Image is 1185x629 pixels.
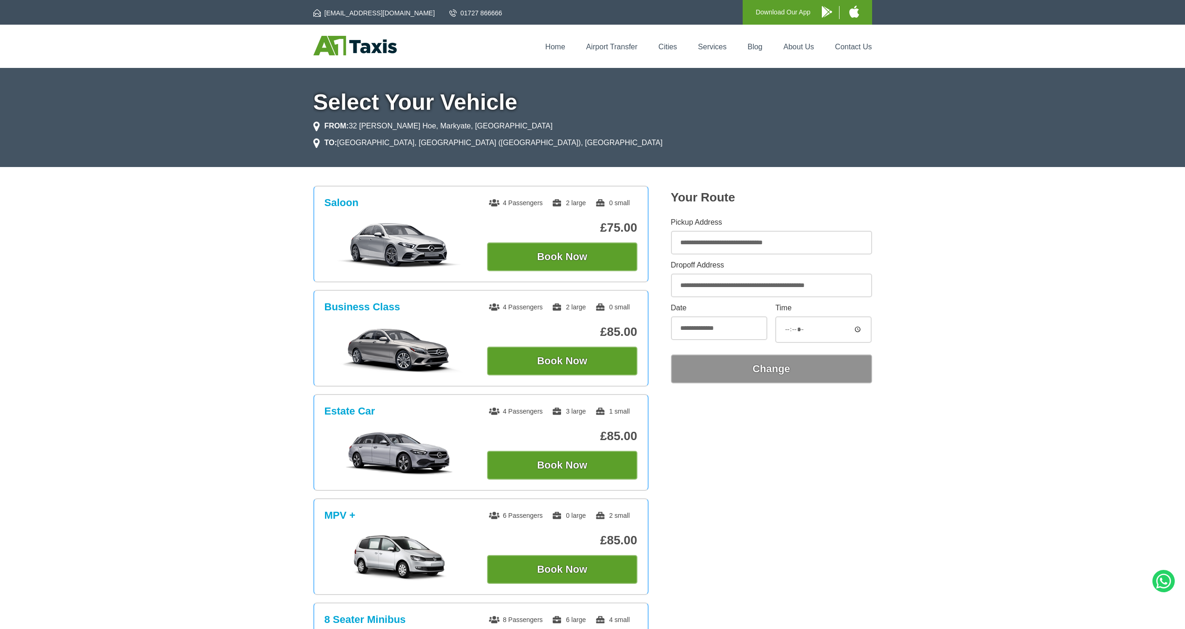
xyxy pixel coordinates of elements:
img: A1 Taxis iPhone App [849,6,859,18]
h3: MPV + [325,509,356,522]
p: £85.00 [487,533,637,548]
a: Contact Us [835,43,872,51]
span: 4 small [595,616,630,623]
h3: Business Class [325,301,400,313]
span: 2 large [552,199,586,207]
button: Book Now [487,451,637,480]
li: [GEOGRAPHIC_DATA], [GEOGRAPHIC_DATA] ([GEOGRAPHIC_DATA]), [GEOGRAPHIC_DATA] [313,137,663,148]
a: [EMAIL_ADDRESS][DOMAIN_NAME] [313,8,435,18]
span: 8 Passengers [489,616,543,623]
label: Date [671,304,767,312]
span: 4 Passengers [489,199,543,207]
span: 6 Passengers [489,512,543,519]
img: Saloon [329,222,469,268]
span: 4 Passengers [489,408,543,415]
button: Book Now [487,242,637,271]
img: MPV + [329,535,469,581]
span: 1 small [595,408,630,415]
a: Services [698,43,726,51]
p: £85.00 [487,429,637,443]
span: 6 large [552,616,586,623]
span: 3 large [552,408,586,415]
p: £75.00 [487,221,637,235]
span: 2 small [595,512,630,519]
button: Book Now [487,347,637,375]
p: Download Our App [756,7,811,18]
h3: Saloon [325,197,359,209]
strong: TO: [325,139,337,147]
img: A1 Taxis St Albans LTD [313,36,397,55]
h3: 8 Seater Minibus [325,614,406,626]
p: £85.00 [487,325,637,339]
span: 0 small [595,303,630,311]
a: Blog [747,43,762,51]
span: 2 large [552,303,586,311]
a: About Us [784,43,814,51]
img: Estate Car [329,430,469,477]
a: Home [545,43,565,51]
span: 0 large [552,512,586,519]
img: Business Class [329,326,469,373]
label: Pickup Address [671,219,872,226]
label: Time [775,304,872,312]
strong: FROM: [325,122,349,130]
label: Dropoff Address [671,261,872,269]
a: 01727 866666 [449,8,502,18]
button: Change [671,355,872,383]
a: Cities [658,43,677,51]
span: 4 Passengers [489,303,543,311]
a: Airport Transfer [586,43,637,51]
button: Book Now [487,555,637,584]
h2: Your Route [671,190,872,205]
h3: Estate Car [325,405,375,417]
span: 0 small [595,199,630,207]
img: A1 Taxis Android App [822,6,832,18]
h1: Select Your Vehicle [313,91,872,114]
li: 32 [PERSON_NAME] Hoe, Markyate, [GEOGRAPHIC_DATA] [313,120,553,132]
